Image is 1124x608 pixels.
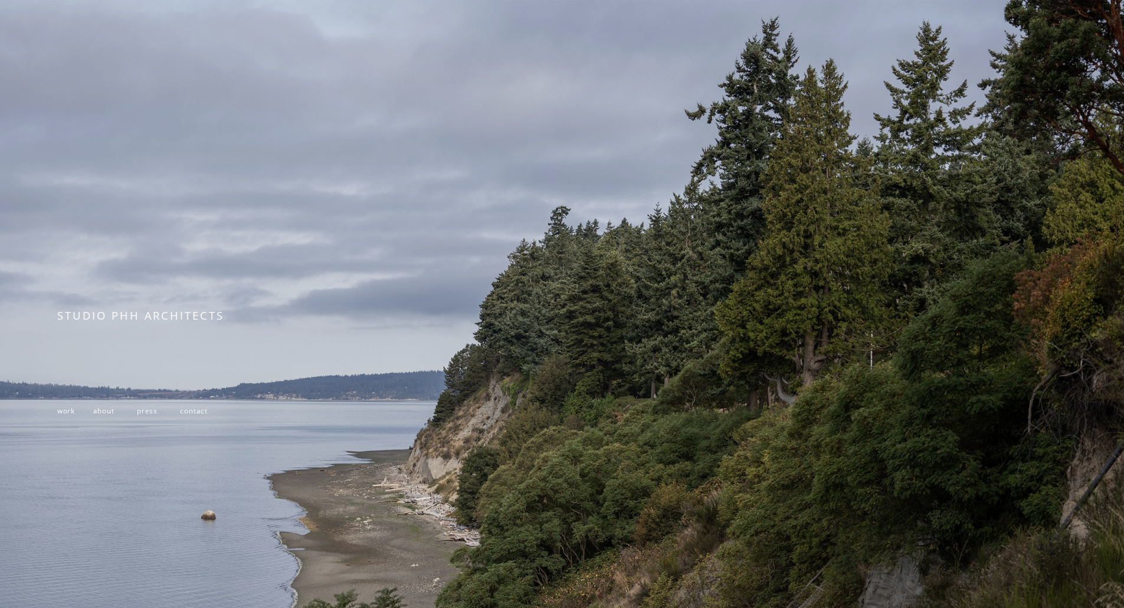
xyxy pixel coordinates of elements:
a: press [137,406,158,415]
a: work [57,406,75,415]
a: contact [180,406,208,415]
a: about [93,406,114,415]
span: STUDIO PHH ARCHITECTS [57,308,224,323]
